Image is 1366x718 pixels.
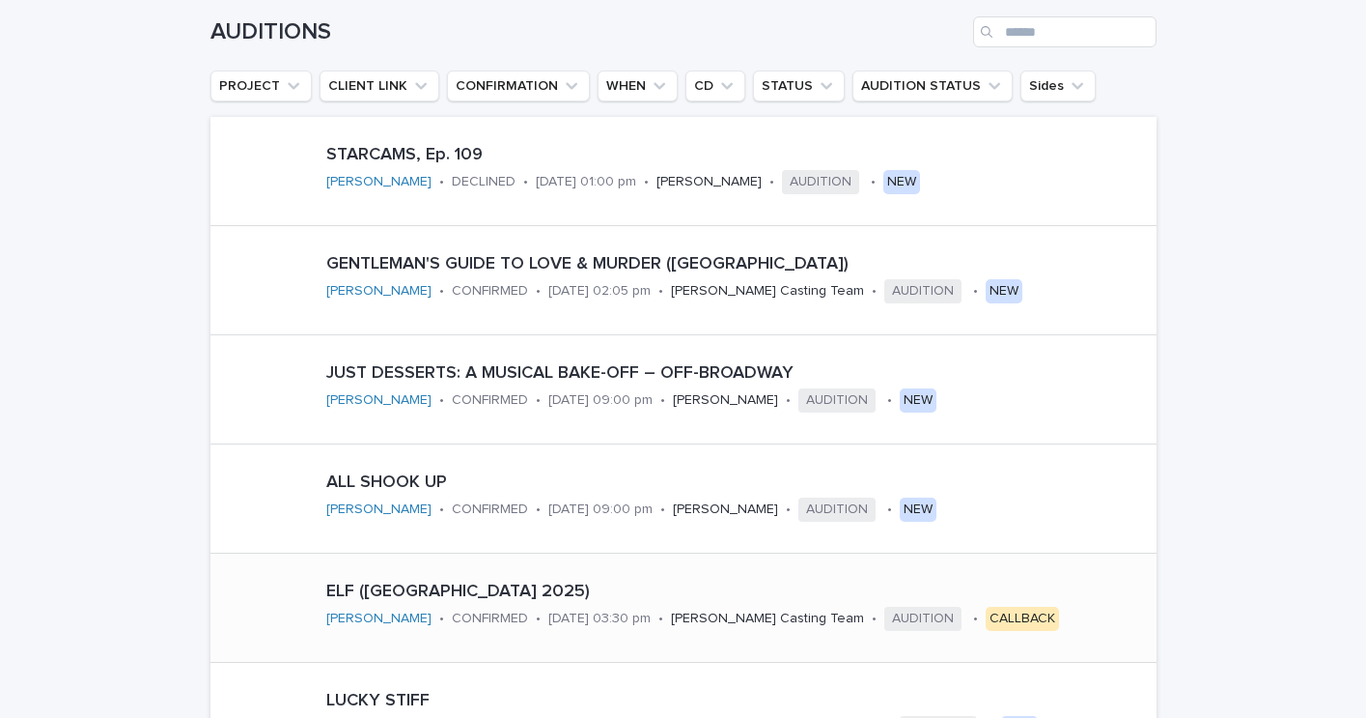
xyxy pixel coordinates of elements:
div: NEW [900,388,936,413]
p: JUST DESSERTS: A MUSICAL BAKE-OFF – OFF-BROADWAY [326,363,1149,385]
a: [PERSON_NAME] [326,502,432,518]
a: STARCAMS, Ep. 109[PERSON_NAME] •DECLINED•[DATE] 01:00 pm•[PERSON_NAME]•AUDITION•NEW [210,117,1157,226]
p: [PERSON_NAME] Casting Team [671,283,864,300]
a: JUST DESSERTS: A MUSICAL BAKE-OFF – OFF-BROADWAY[PERSON_NAME] •CONFIRMED•[DATE] 09:00 pm•[PERSON_... [210,335,1157,445]
p: • [439,392,444,409]
p: • [658,283,663,300]
p: CONFIRMED [452,611,528,627]
p: • [973,611,978,627]
p: • [660,502,665,518]
p: STARCAMS, Ep. 109 [326,145,1076,166]
button: STATUS [753,71,845,101]
p: • [439,283,444,300]
p: ELF ([GEOGRAPHIC_DATA] 2025) [326,582,1149,603]
div: NEW [986,279,1022,303]
p: • [786,392,791,409]
input: Search [973,16,1157,47]
p: • [439,502,444,518]
button: AUDITION STATUS [852,71,1013,101]
p: • [872,283,877,300]
button: PROJECT [210,71,312,101]
a: [PERSON_NAME] [326,611,432,627]
p: CONFIRMED [452,283,528,300]
p: • [660,392,665,409]
p: • [439,611,444,627]
button: CONFIRMATION [447,71,590,101]
p: [DATE] 03:30 pm [548,611,651,627]
p: • [536,392,541,409]
p: • [536,611,541,627]
p: [PERSON_NAME] [673,502,778,518]
span: AUDITION [798,498,876,522]
button: Sides [1020,71,1096,101]
p: • [658,611,663,627]
p: [DATE] 02:05 pm [548,283,651,300]
button: CD [685,71,745,101]
p: • [887,502,892,518]
p: • [439,174,444,190]
a: [PERSON_NAME] [326,283,432,300]
p: LUCKY STIFF [326,691,1141,712]
h1: AUDITIONS [210,18,965,46]
span: AUDITION [884,607,962,631]
p: [PERSON_NAME] [656,174,762,190]
button: WHEN [598,71,678,101]
p: ALL SHOOK UP [326,473,1057,494]
a: ELF ([GEOGRAPHIC_DATA] 2025)[PERSON_NAME] •CONFIRMED•[DATE] 03:30 pm•[PERSON_NAME] Casting Team•A... [210,554,1157,663]
p: • [887,392,892,409]
div: NEW [900,498,936,522]
div: CALLBACK [986,607,1059,631]
p: [DATE] 09:00 pm [548,502,653,518]
div: NEW [883,170,920,194]
p: DECLINED [452,174,516,190]
p: [DATE] 09:00 pm [548,392,653,409]
p: [PERSON_NAME] [673,392,778,409]
p: • [872,611,877,627]
a: [PERSON_NAME] [326,174,432,190]
p: CONFIRMED [452,502,528,518]
span: AUDITION [884,279,962,303]
a: ALL SHOOK UP[PERSON_NAME] •CONFIRMED•[DATE] 09:00 pm•[PERSON_NAME]•AUDITION•NEW [210,445,1157,554]
p: CONFIRMED [452,392,528,409]
p: GENTLEMAN'S GUIDE TO LOVE & MURDER ([GEOGRAPHIC_DATA]) [326,254,1149,275]
a: [PERSON_NAME] [326,392,432,409]
button: CLIENT LINK [320,71,439,101]
a: GENTLEMAN'S GUIDE TO LOVE & MURDER ([GEOGRAPHIC_DATA])[PERSON_NAME] •CONFIRMED•[DATE] 02:05 pm•[P... [210,226,1157,335]
p: • [523,174,528,190]
p: • [536,502,541,518]
p: • [769,174,774,190]
p: [PERSON_NAME] Casting Team [671,611,864,627]
span: AUDITION [782,170,859,194]
p: • [644,174,649,190]
span: AUDITION [798,388,876,413]
p: • [536,283,541,300]
p: • [786,502,791,518]
p: [DATE] 01:00 pm [536,174,636,190]
p: • [973,283,978,300]
p: • [871,174,876,190]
